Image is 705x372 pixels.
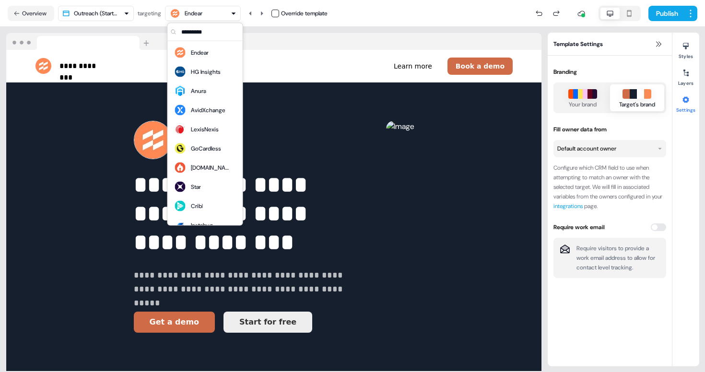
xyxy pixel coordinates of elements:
[610,84,665,111] button: Target's brand
[191,86,206,96] div: Anura
[74,9,120,18] div: Outreach (Starter)
[553,125,666,134] div: Fill owner data from
[191,144,221,153] div: GoCardless
[191,48,209,58] div: Endear
[134,312,359,333] div: Get a demoStart for free
[134,312,215,333] button: Get a demo
[553,163,666,211] div: Configure which CRM field to use when attempting to match an owner with the selected target. We w...
[8,6,54,21] button: Overview
[576,244,660,272] p: Require visitors to provide a work email address to allow for contact level tracking.
[548,33,672,56] div: Template Settings
[191,67,221,77] div: HG Insights
[191,105,225,115] div: AvidXchange
[191,182,201,192] div: Star
[553,222,605,232] div: Require work email
[6,33,153,50] img: Browser topbar
[553,140,666,157] button: Default account owner
[278,58,513,75] div: Learn moreBook a demo
[281,9,328,18] div: Override template
[191,201,203,211] div: Cribl
[557,144,616,153] div: Default account owner
[569,100,597,109] div: Your brand
[555,84,610,111] button: Your brand
[386,121,414,333] img: Image
[672,38,699,59] button: Styles
[191,125,219,134] div: LexisNexis
[553,67,666,77] div: Branding
[191,221,213,230] div: Instabug
[185,9,202,18] div: Endear
[672,65,699,86] button: Layers
[648,6,684,21] button: Publish
[191,163,229,173] div: [DOMAIN_NAME]
[165,6,241,21] button: Endear
[619,100,655,109] div: Target's brand
[223,312,312,333] button: Start for free
[553,202,583,210] a: integrations
[447,58,513,75] button: Book a demo
[672,92,699,113] button: Settings
[386,58,440,75] button: Learn more
[138,9,161,18] div: targeting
